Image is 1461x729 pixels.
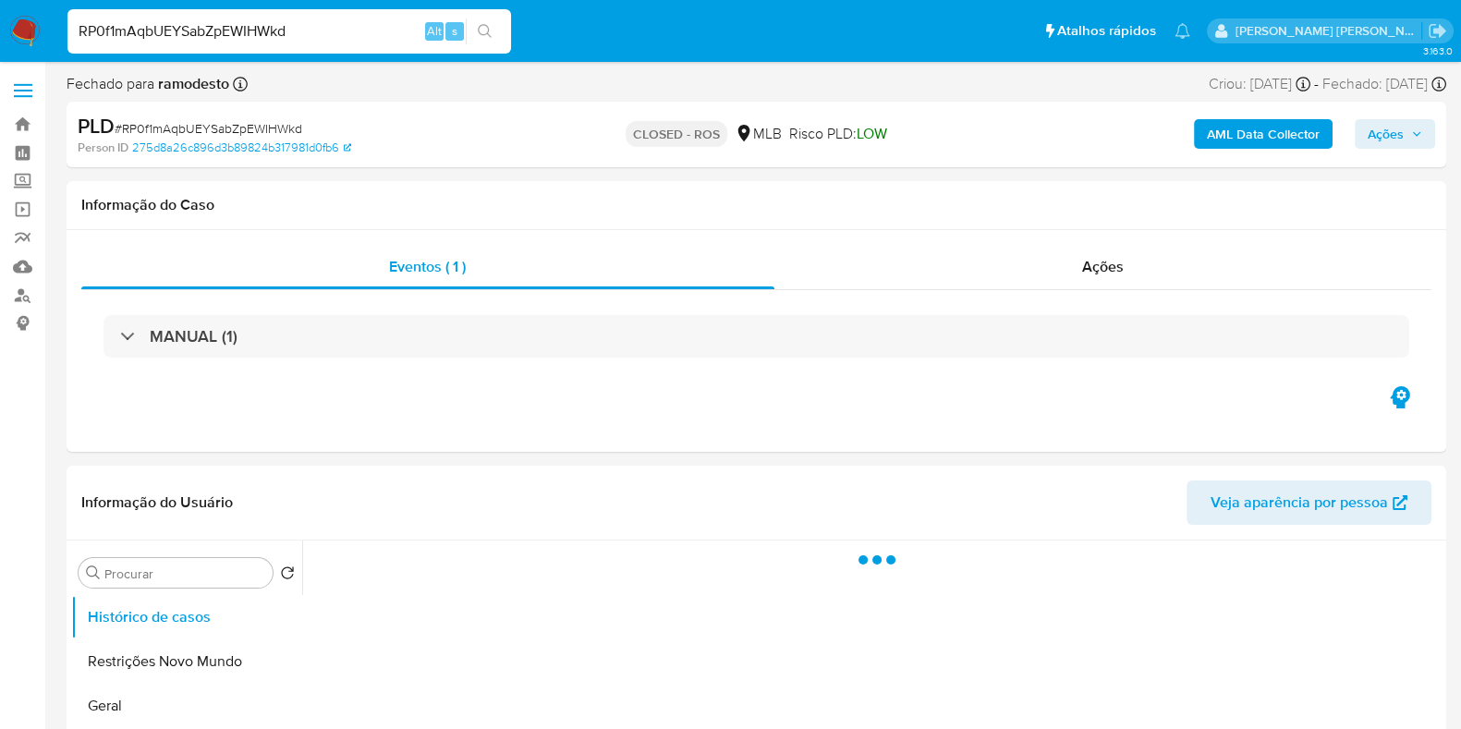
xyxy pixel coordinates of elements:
[1175,23,1190,39] a: Notificações
[1057,21,1156,41] span: Atalhos rápidos
[1355,119,1435,149] button: Ações
[789,124,887,144] span: Risco PLD:
[71,639,302,684] button: Restrições Novo Mundo
[1082,256,1124,277] span: Ações
[67,19,511,43] input: Pesquise usuários ou casos...
[86,565,101,580] button: Procurar
[1207,119,1320,149] b: AML Data Collector
[1368,119,1404,149] span: Ações
[150,326,237,346] h3: MANUAL (1)
[1211,480,1388,525] span: Veja aparência por pessoa
[71,595,302,639] button: Histórico de casos
[1314,74,1319,94] span: -
[1428,21,1447,41] a: Sair
[389,256,466,277] span: Eventos ( 1 )
[81,196,1431,214] h1: Informação do Caso
[1194,119,1333,149] button: AML Data Collector
[67,74,229,94] span: Fechado para
[452,22,457,40] span: s
[626,121,727,147] p: CLOSED - ROS
[103,315,1409,358] div: MANUAL (1)
[71,684,302,728] button: Geral
[427,22,442,40] span: Alt
[1236,22,1422,40] p: danilo.toledo@mercadolivre.com
[280,565,295,586] button: Retornar ao pedido padrão
[1209,74,1310,94] div: Criou: [DATE]
[1187,480,1431,525] button: Veja aparência por pessoa
[81,493,233,512] h1: Informação do Usuário
[132,140,351,156] a: 275d8a26c896d3b89824b317981d0fb6
[735,124,782,144] div: MLB
[154,73,229,94] b: ramodesto
[1322,74,1446,94] div: Fechado: [DATE]
[78,140,128,156] b: Person ID
[104,565,265,582] input: Procurar
[78,111,115,140] b: PLD
[466,18,504,44] button: search-icon
[857,123,887,144] span: LOW
[115,119,302,138] span: # RP0f1mAqbUEYSabZpEWIHWkd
